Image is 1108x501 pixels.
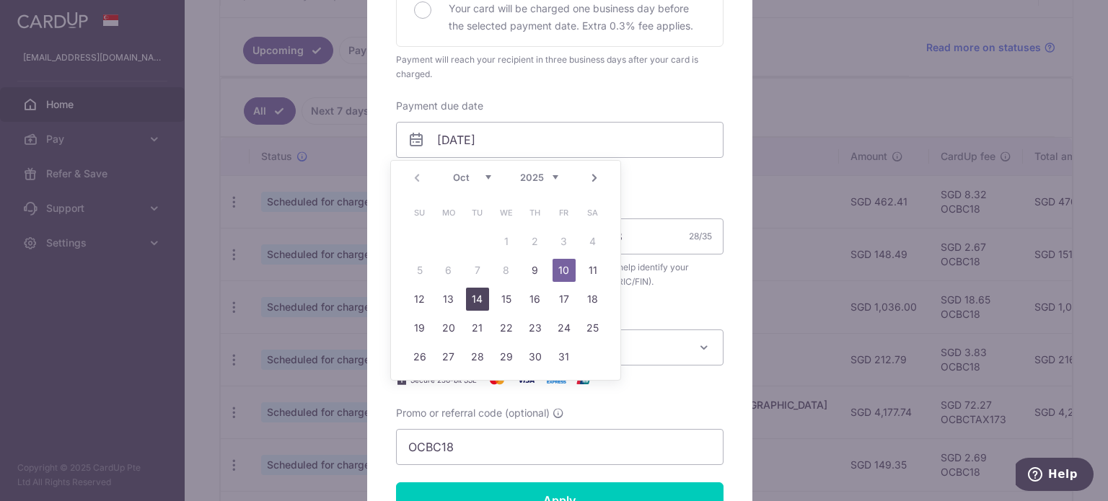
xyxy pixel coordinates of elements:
[495,288,518,311] a: 15
[466,316,489,340] a: 21
[396,99,483,113] label: Payment due date
[586,169,603,187] a: Next
[553,345,576,368] a: 31
[495,316,518,340] a: 22
[581,316,604,340] a: 25
[495,345,518,368] a: 29
[437,288,460,311] a: 13
[396,53,724,81] div: Payment will reach your recipient in three business days after your card is charged.
[1016,458,1094,494] iframe: Opens a widget where you can find more information
[437,201,460,224] span: Monday
[581,259,604,282] a: 11
[581,201,604,224] span: Saturday
[408,316,431,340] a: 19
[524,316,547,340] a: 23
[396,406,550,420] span: Promo or referral code (optional)
[408,288,431,311] a: 12
[581,288,604,311] a: 18
[524,201,547,224] span: Thursday
[495,201,518,224] span: Wednesday
[408,201,431,224] span: Sunday
[466,201,489,224] span: Tuesday
[437,316,460,340] a: 20
[524,345,547,368] a: 30
[466,345,489,368] a: 28
[437,345,460,368] a: 27
[466,288,489,311] a: 14
[553,316,576,340] a: 24
[553,259,576,282] a: 10
[408,345,431,368] a: 26
[524,259,547,282] a: 9
[396,122,724,158] input: DD / MM / YYYY
[553,288,576,311] a: 17
[524,288,547,311] a: 16
[689,229,712,244] div: 28/35
[553,201,576,224] span: Friday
